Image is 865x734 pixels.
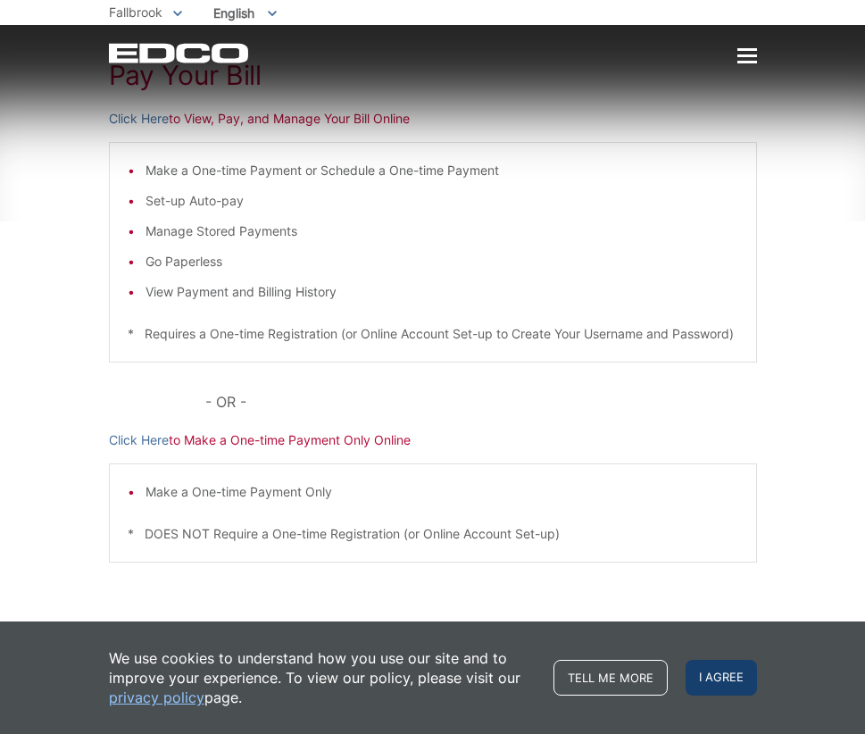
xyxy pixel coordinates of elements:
[109,430,757,450] p: to Make a One-time Payment Only Online
[146,282,738,302] li: View Payment and Billing History
[146,252,738,271] li: Go Paperless
[109,109,757,129] p: to View, Pay, and Manage Your Bill Online
[128,524,738,544] p: * DOES NOT Require a One-time Registration (or Online Account Set-up)
[109,4,162,20] span: Fallbrook
[553,660,668,696] a: Tell me more
[146,161,738,180] li: Make a One-time Payment or Schedule a One-time Payment
[109,59,757,91] h1: Pay Your Bill
[128,324,738,344] p: * Requires a One-time Registration (or Online Account Set-up to Create Your Username and Password)
[109,43,251,63] a: EDCD logo. Return to the homepage.
[146,221,738,241] li: Manage Stored Payments
[146,482,738,502] li: Make a One-time Payment Only
[109,109,169,129] a: Click Here
[109,430,169,450] a: Click Here
[146,191,738,211] li: Set-up Auto-pay
[109,688,204,707] a: privacy policy
[109,648,536,707] p: We use cookies to understand how you use our site and to improve your experience. To view our pol...
[686,660,757,696] span: I agree
[205,389,756,414] p: - OR -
